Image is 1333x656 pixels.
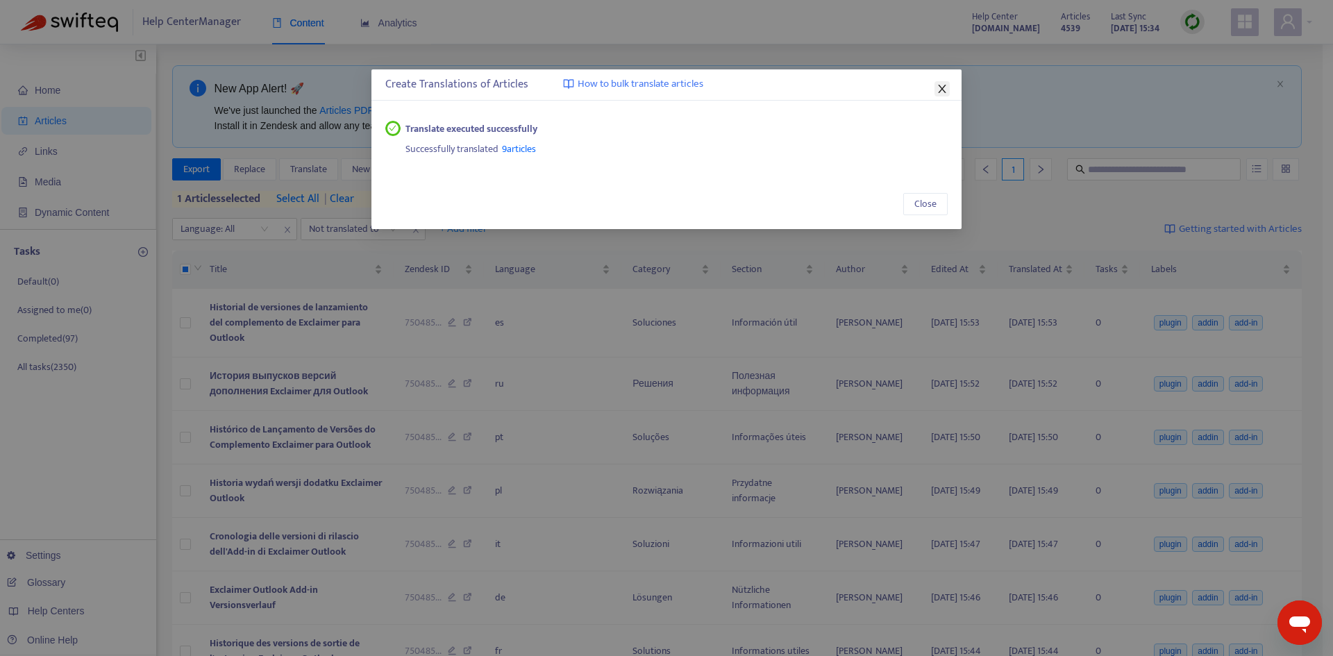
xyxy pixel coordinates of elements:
[405,137,948,158] div: Successfully translated
[934,81,950,96] button: Close
[578,76,703,92] span: How to bulk translate articles
[903,193,948,215] button: Close
[937,83,948,94] span: close
[405,121,537,137] strong: Translate executed successfully
[1277,600,1322,645] iframe: Button to launch messaging window
[563,76,703,92] a: How to bulk translate articles
[914,196,937,212] span: Close
[502,141,536,157] span: 9 articles
[563,78,574,90] img: image-link
[389,124,396,132] span: check
[385,76,948,93] div: Create Translations of Articles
